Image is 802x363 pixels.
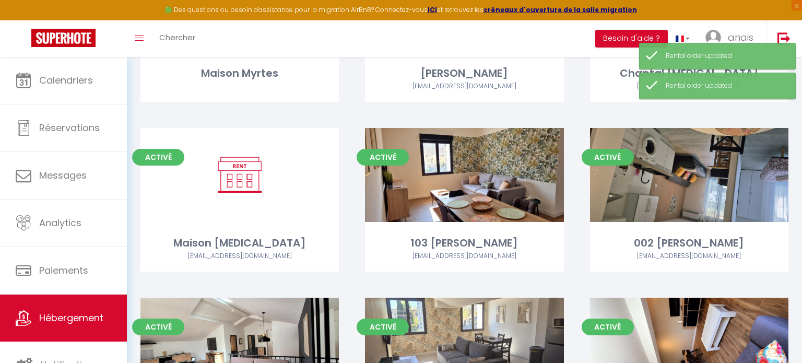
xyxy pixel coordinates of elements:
[365,251,563,261] div: Airbnb
[698,20,766,57] a: ... anais
[590,65,788,81] div: Chaptal [MEDICAL_DATA]
[728,31,753,44] span: anais
[132,319,184,335] span: Activé
[582,319,634,335] span: Activé
[590,235,788,251] div: 002 [PERSON_NAME]
[39,264,88,277] span: Paiements
[666,81,785,91] div: Rental order updated
[365,81,563,91] div: Airbnb
[365,65,563,81] div: [PERSON_NAME]
[31,29,96,47] img: Super Booking
[428,5,437,14] a: ICI
[39,121,100,134] span: Réservations
[483,5,637,14] a: créneaux d'ouverture de la salle migration
[140,65,339,81] div: Maison Myrtes
[705,30,721,45] img: ...
[595,30,668,48] button: Besoin d'aide ?
[777,32,791,45] img: logout
[140,251,339,261] div: Airbnb
[590,251,788,261] div: Airbnb
[582,149,634,166] span: Activé
[39,311,103,324] span: Hébergement
[666,51,785,61] div: Rental order updated
[39,74,93,87] span: Calendriers
[357,149,409,166] span: Activé
[39,169,87,182] span: Messages
[357,319,409,335] span: Activé
[159,32,195,43] span: Chercher
[365,235,563,251] div: 103 [PERSON_NAME]
[151,20,203,57] a: Chercher
[8,4,40,36] button: Ouvrir le widget de chat LiveChat
[132,149,184,166] span: Activé
[140,235,339,251] div: Maison [MEDICAL_DATA]
[39,216,81,229] span: Analytics
[590,81,788,91] div: Airbnb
